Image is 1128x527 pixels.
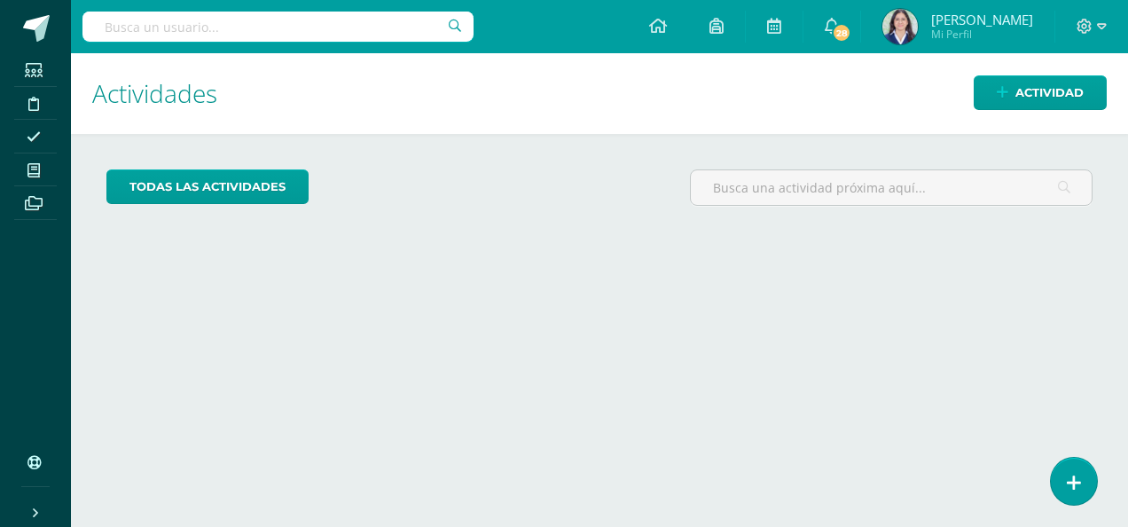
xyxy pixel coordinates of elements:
[691,170,1092,205] input: Busca una actividad próxima aquí...
[832,23,851,43] span: 28
[882,9,918,44] img: dc35d0452ec0e00f80141029f8f81c2a.png
[974,75,1107,110] a: Actividad
[106,169,309,204] a: todas las Actividades
[931,27,1033,42] span: Mi Perfil
[82,12,474,42] input: Busca un usuario...
[1015,76,1084,109] span: Actividad
[92,53,1107,134] h1: Actividades
[931,11,1033,28] span: [PERSON_NAME]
